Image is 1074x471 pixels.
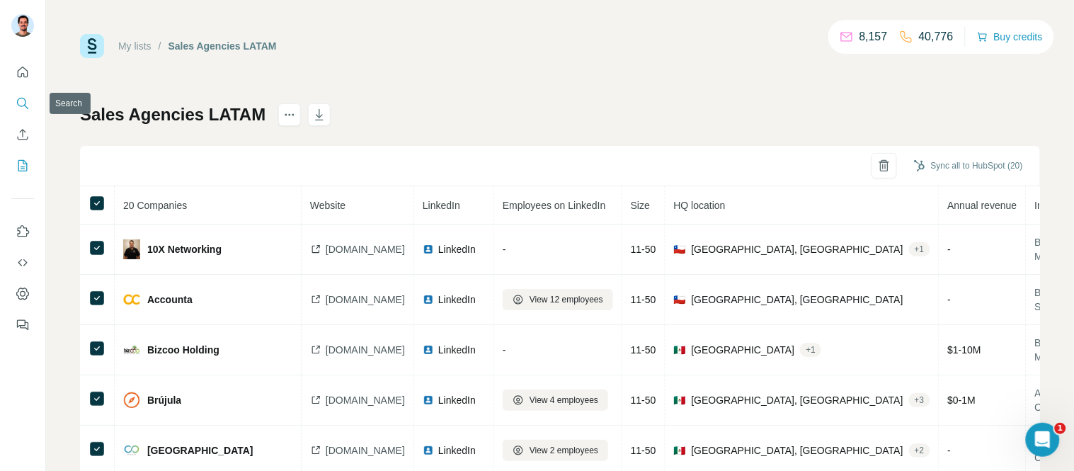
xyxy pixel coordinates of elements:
span: Industry [1035,200,1070,211]
img: LinkedIn logo [423,244,434,255]
span: [DOMAIN_NAME] [326,393,405,407]
button: Use Surfe on LinkedIn [11,219,34,244]
img: LinkedIn logo [423,395,434,406]
div: + 1 [909,243,930,256]
span: 20 Companies [123,200,187,211]
button: View 2 employees [503,440,608,461]
span: View 4 employees [530,394,598,407]
span: LinkedIn [438,443,476,458]
span: Annual revenue [948,200,1017,211]
div: + 3 [909,394,930,407]
span: Employees on LinkedIn [503,200,606,211]
span: LinkedIn [423,200,460,211]
iframe: Intercom live chat [1026,423,1060,457]
span: 11-50 [631,395,656,406]
span: 10X Networking [147,242,222,256]
span: $ 0-1M [948,395,976,406]
span: [DOMAIN_NAME] [326,242,405,256]
span: LinkedIn [438,293,476,307]
span: [GEOGRAPHIC_DATA] [147,443,253,458]
span: View 12 employees [530,293,603,306]
span: [GEOGRAPHIC_DATA], [GEOGRAPHIC_DATA] [692,242,903,256]
span: - [948,294,952,305]
img: company-logo [123,442,140,459]
button: actions [278,103,301,126]
span: Accounta [147,293,193,307]
button: My lists [11,153,34,178]
span: 🇲🇽 [674,393,686,407]
p: 40,776 [919,28,954,45]
button: Quick start [11,59,34,85]
img: company-logo [123,239,140,259]
span: 🇨🇱 [674,293,686,307]
button: Buy credits [977,27,1043,47]
span: - [503,344,506,356]
p: 8,157 [859,28,888,45]
img: company-logo [123,341,140,358]
span: [GEOGRAPHIC_DATA], [GEOGRAPHIC_DATA] [692,443,903,458]
img: company-logo [123,291,140,308]
span: - [948,445,952,456]
div: + 2 [909,444,930,457]
img: LinkedIn logo [423,294,434,305]
img: Surfe Logo [80,34,104,58]
span: [DOMAIN_NAME] [326,443,405,458]
span: [GEOGRAPHIC_DATA] [692,343,795,357]
img: Avatar [11,14,34,37]
img: LinkedIn logo [423,445,434,456]
span: [DOMAIN_NAME] [326,293,405,307]
span: [DOMAIN_NAME] [326,343,405,357]
span: 1 [1055,423,1066,434]
img: company-logo [123,392,140,409]
span: 11-50 [631,344,656,356]
span: Website [310,200,345,211]
div: + 1 [800,344,821,356]
button: Dashboard [11,281,34,307]
span: LinkedIn [438,393,476,407]
span: View 2 employees [530,444,598,457]
button: Search [11,91,34,116]
span: - [948,244,952,255]
button: Feedback [11,312,34,338]
h1: Sales Agencies LATAM [80,103,265,126]
button: Sync all to HubSpot (20) [904,155,1033,176]
span: $ 1-10M [948,344,981,356]
span: 11-50 [631,294,656,305]
span: 11-50 [631,244,656,255]
span: HQ location [674,200,726,211]
button: View 4 employees [503,390,608,411]
a: My lists [118,40,152,52]
span: LinkedIn [438,343,476,357]
button: View 12 employees [503,289,613,310]
span: [GEOGRAPHIC_DATA], [GEOGRAPHIC_DATA] [692,393,903,407]
button: Use Surfe API [11,250,34,276]
span: Size [631,200,650,211]
span: [GEOGRAPHIC_DATA], [GEOGRAPHIC_DATA] [692,293,903,307]
span: Bizcoo Holding [147,343,219,357]
span: 🇨🇱 [674,242,686,256]
li: / [159,39,161,53]
button: Enrich CSV [11,122,34,147]
span: 11-50 [631,445,656,456]
span: Brújula [147,393,181,407]
span: - [503,244,506,255]
span: 🇲🇽 [674,443,686,458]
span: LinkedIn [438,242,476,256]
span: 🇲🇽 [674,343,686,357]
img: LinkedIn logo [423,344,434,356]
div: Sales Agencies LATAM [168,39,277,53]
